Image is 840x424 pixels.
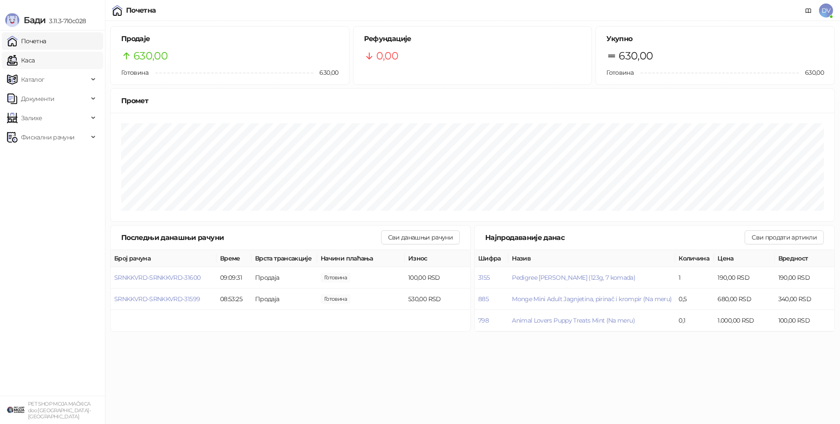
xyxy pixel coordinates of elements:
[512,295,672,303] button: Monge Mini Adult Jagnjetina, pirinač i krompir (Na meru)
[478,274,490,282] button: 3155
[714,288,774,310] td: 680,00 RSD
[252,288,317,310] td: Продаја
[376,48,398,64] span: 0,00
[745,230,824,244] button: Сви продати артикли
[619,48,653,64] span: 630,00
[217,267,252,288] td: 09:09:31
[405,288,470,310] td: 530,00 RSD
[819,3,833,17] span: DV
[321,294,350,304] span: 1.050,00
[512,316,635,324] button: Animal Lovers Puppy Treats Mint (Na meru)
[24,15,45,25] span: Бади
[364,34,581,44] h5: Рефундације
[675,288,714,310] td: 0,5
[475,250,508,267] th: Шифра
[801,3,815,17] a: Документација
[606,69,633,76] span: Готовина
[217,250,252,267] th: Време
[217,288,252,310] td: 08:53:25
[133,48,168,64] span: 630,00
[313,68,338,77] span: 630,00
[405,267,470,288] td: 100,00 RSD
[606,34,824,44] h5: Укупно
[28,401,91,420] small: PET SHOP MOJA MAČKICA doo [GEOGRAPHIC_DATA]-[GEOGRAPHIC_DATA]
[121,95,824,106] div: Промет
[478,316,489,324] button: 798
[775,250,834,267] th: Вредност
[485,232,745,243] div: Најпродаваније данас
[675,267,714,288] td: 1
[121,69,148,76] span: Готовина
[512,274,635,282] button: Pedigree [PERSON_NAME] (123g, 7 komada)
[775,310,834,331] td: 100,00 RSD
[114,295,200,303] button: SRNKKVRD-SRNKKVRD-31599
[675,310,714,331] td: 0,1
[121,232,381,243] div: Последњи данашњи рачуни
[5,13,19,27] img: Logo
[114,274,200,282] button: SRNKKVRD-SRNKKVRD-31600
[45,17,86,25] span: 3.11.3-710c028
[21,109,42,127] span: Залихе
[7,401,24,419] img: 64x64-companyLogo-9f44b8df-f022-41eb-b7d6-300ad218de09.png
[775,288,834,310] td: 340,00 RSD
[317,250,405,267] th: Начини плаћања
[775,267,834,288] td: 190,00 RSD
[252,267,317,288] td: Продаја
[111,250,217,267] th: Број рачуна
[252,250,317,267] th: Врста трансакције
[7,32,46,50] a: Почетна
[121,34,339,44] h5: Продаје
[126,7,156,14] div: Почетна
[21,129,74,146] span: Фискални рачуни
[381,230,460,244] button: Сви данашњи рачуни
[714,267,774,288] td: 190,00 RSD
[675,250,714,267] th: Количина
[21,71,45,88] span: Каталог
[21,90,54,108] span: Документи
[714,250,774,267] th: Цена
[478,295,489,303] button: 885
[714,310,774,331] td: 1.000,00 RSD
[405,250,470,267] th: Износ
[508,250,675,267] th: Назив
[7,52,35,69] a: Каса
[799,68,824,77] span: 630,00
[321,273,350,282] span: 100,00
